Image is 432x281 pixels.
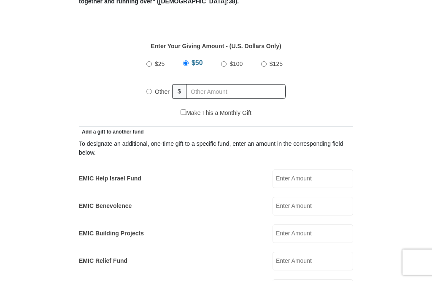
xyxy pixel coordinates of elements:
input: Other Amount [186,85,286,99]
span: $50 [192,60,203,67]
label: EMIC Benevolence [79,202,132,211]
span: Add a gift to another fund [79,129,144,135]
span: Other [155,89,170,95]
label: EMIC Building Projects [79,229,144,238]
input: Enter Amount [273,252,353,271]
span: $ [172,85,186,99]
div: To designate an additional, one-time gift to a specific fund, enter an amount in the correspondin... [79,140,353,158]
strong: Enter Your Giving Amount - (U.S. Dollars Only) [151,43,281,50]
label: EMIC Relief Fund [79,257,127,266]
span: $100 [229,61,243,68]
input: Enter Amount [273,170,353,188]
input: Make This a Monthly Gift [181,110,186,115]
input: Enter Amount [273,225,353,243]
label: EMIC Help Israel Fund [79,175,141,183]
span: $125 [270,61,283,68]
span: $25 [155,61,165,68]
input: Enter Amount [273,197,353,216]
label: Make This a Monthly Gift [181,109,251,118]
